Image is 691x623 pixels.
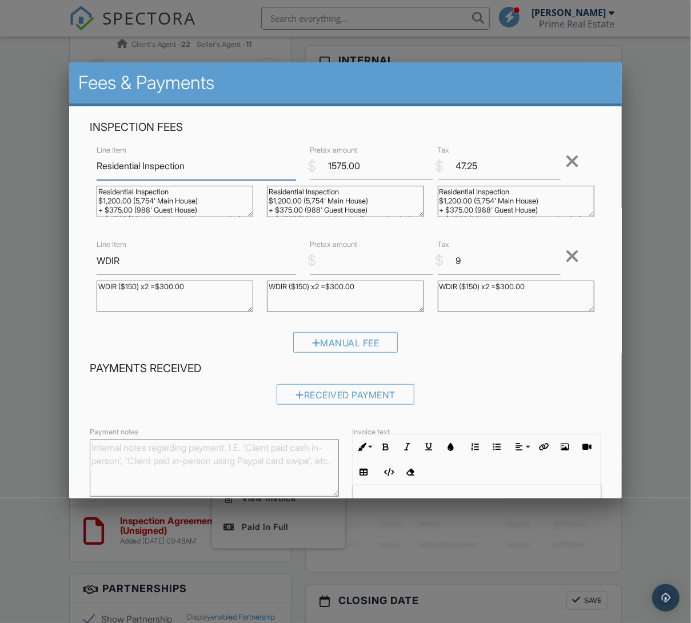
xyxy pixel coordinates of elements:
label: Line Item [97,239,126,250]
label: Line Item [97,145,126,155]
div: Manual Fee [293,332,398,353]
button: Ordered List [465,436,486,458]
textarea: Residential Inspection $1,200.00 (5,754' Main House) + $375.00 (988' Guest House) + $47.25 (3% Ad... [267,186,424,217]
button: Clear Formatting [400,461,421,483]
button: Insert Image (⌘P) [554,436,576,458]
div: Open Intercom Messenger [652,584,680,612]
div: $ [307,251,316,270]
textarea: Residential Inspection $1,200.00 (5,754' Main House) + $375.00 (988' Guest House) + $47.25 (3% Ad... [97,186,253,217]
textarea: Residential Inspection $1,200.00 (5,754' Main House) + $375.00 (988' Guest House) + $47.25 (3% Ad... [438,186,594,217]
label: Invoice text [353,427,390,437]
div: $ [436,251,444,270]
label: Payment notes [90,427,138,437]
button: Insert Table [353,461,375,483]
div: $ [436,157,444,176]
button: Italic (⌘I) [397,436,418,458]
h4: Payments Received [90,361,601,376]
button: Colors [440,436,462,458]
div: $ [307,157,316,176]
button: Code View [378,461,400,483]
button: Inline Style [353,436,375,458]
button: Unordered List [486,436,508,458]
a: Manual Fee [293,340,398,352]
label: Tax [438,239,450,250]
button: Insert Video [576,436,598,458]
h4: Inspection Fees [90,120,601,135]
button: Insert Link (⌘K) [533,436,554,458]
button: Bold (⌘B) [375,436,397,458]
label: Pretax amount [310,145,357,155]
a: Received Payment [277,392,414,404]
h2: Fees & Payments [78,71,613,94]
div: Received Payment [277,384,414,405]
label: Tax [438,145,450,155]
label: Pretax amount [310,239,357,250]
button: Underline (⌘U) [418,436,440,458]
